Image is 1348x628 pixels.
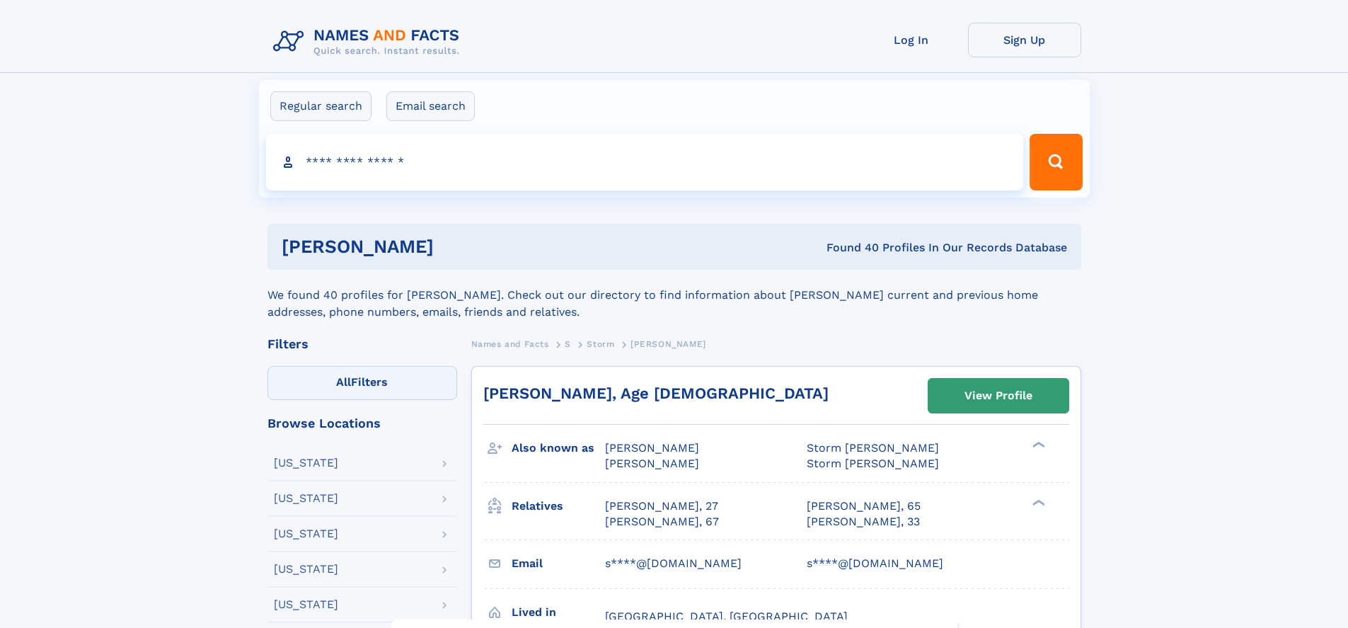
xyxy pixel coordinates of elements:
a: [PERSON_NAME], 27 [605,498,718,514]
span: [GEOGRAPHIC_DATA], [GEOGRAPHIC_DATA] [605,610,848,623]
div: ❯ [1029,498,1046,507]
label: Filters [267,366,457,400]
span: Storm [587,339,614,349]
h3: Email [512,552,605,576]
img: Logo Names and Facts [267,23,471,61]
label: Email search [386,91,475,121]
div: [US_STATE] [274,528,338,539]
a: Storm [587,335,614,353]
h1: [PERSON_NAME] [282,238,630,256]
div: Browse Locations [267,417,457,430]
div: Found 40 Profiles In Our Records Database [630,240,1067,256]
a: [PERSON_NAME], 65 [807,498,921,514]
a: View Profile [928,379,1068,413]
a: [PERSON_NAME], Age [DEMOGRAPHIC_DATA] [483,384,829,402]
a: [PERSON_NAME], 67 [605,514,719,530]
div: [US_STATE] [274,493,338,504]
h3: Lived in [512,600,605,624]
div: [US_STATE] [274,564,338,575]
div: View Profile [964,379,1032,412]
a: S [565,335,571,353]
h3: Relatives [512,494,605,518]
span: Storm [PERSON_NAME] [807,441,939,455]
button: Search Button [1030,134,1082,190]
div: Filters [267,338,457,350]
a: Log In [855,23,968,57]
div: We found 40 profiles for [PERSON_NAME]. Check out our directory to find information about [PERSON... [267,270,1081,321]
input: search input [266,134,1024,190]
span: All [336,375,351,389]
h3: Also known as [512,436,605,460]
span: Storm [PERSON_NAME] [807,457,939,470]
span: [PERSON_NAME] [630,339,706,349]
span: [PERSON_NAME] [605,441,699,455]
a: Sign Up [968,23,1081,57]
a: Names and Facts [471,335,549,353]
div: [US_STATE] [274,457,338,469]
span: S [565,339,571,349]
a: [PERSON_NAME], 33 [807,514,920,530]
span: [PERSON_NAME] [605,457,699,470]
div: ❯ [1029,440,1046,450]
label: Regular search [270,91,371,121]
div: [US_STATE] [274,599,338,610]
